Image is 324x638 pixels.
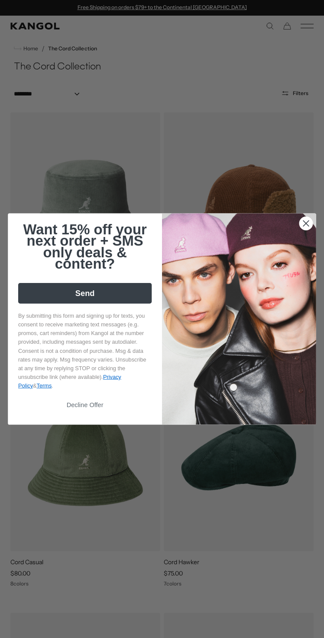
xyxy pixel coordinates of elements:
[23,221,147,272] span: Want 15% off your next order + SMS only deals & content?
[18,312,152,390] p: By submitting this form and signing up for texts, you consent to receive marketing text messages ...
[299,217,313,230] button: Close dialog
[37,382,52,389] a: Terms
[162,213,316,424] img: 4fd34567-b031-494e-b820-426212470989.jpeg
[18,283,152,303] button: Send
[18,374,121,389] a: Privacy Policy
[18,398,152,413] button: Decline Offer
